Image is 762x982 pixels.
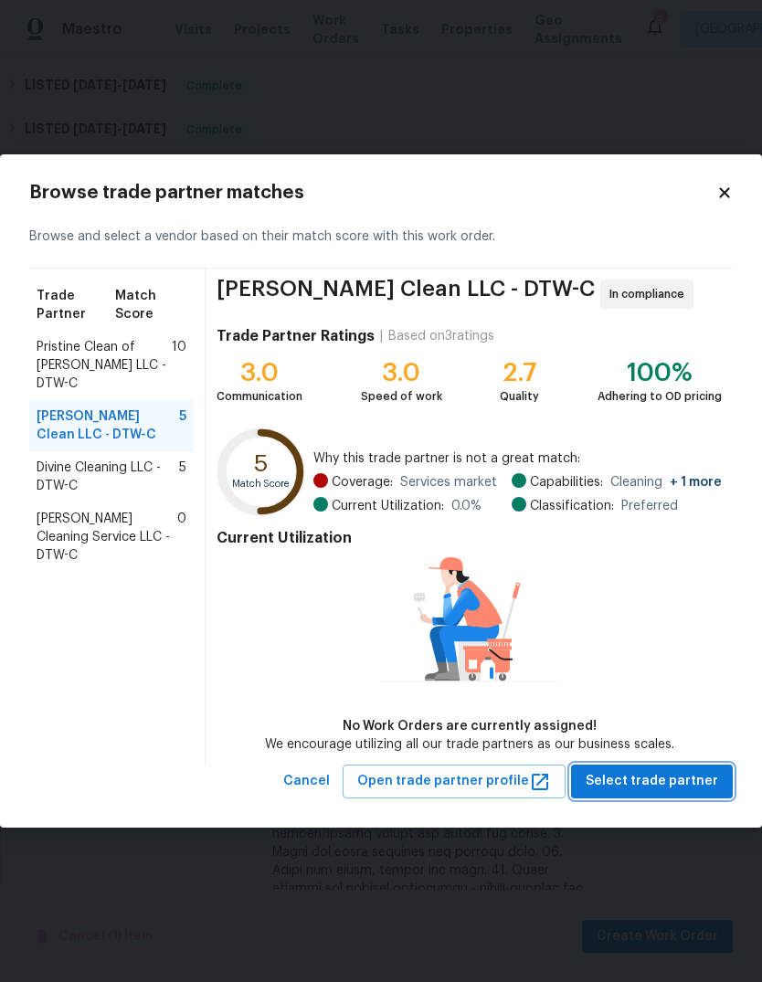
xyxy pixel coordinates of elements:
[172,338,186,393] span: 10
[217,529,722,547] h4: Current Utilization
[29,184,716,202] h2: Browse trade partner matches
[217,364,302,382] div: 3.0
[276,765,337,798] button: Cancel
[609,285,692,303] span: In compliance
[37,510,177,565] span: [PERSON_NAME] Cleaning Service LLC - DTW-C
[332,497,444,515] span: Current Utilization:
[621,497,678,515] span: Preferred
[332,473,393,491] span: Coverage:
[586,770,718,793] span: Select trade partner
[37,287,115,323] span: Trade Partner
[265,717,674,735] div: No Work Orders are currently assigned!
[400,473,497,491] span: Services market
[283,770,330,793] span: Cancel
[530,473,603,491] span: Capabilities:
[179,459,186,495] span: 5
[571,765,733,798] button: Select trade partner
[254,452,269,477] text: 5
[670,476,722,489] span: + 1 more
[357,770,551,793] span: Open trade partner profile
[610,473,722,491] span: Cleaning
[375,327,388,345] div: |
[37,459,179,495] span: Divine Cleaning LLC - DTW-C
[265,735,674,754] div: We encourage utilizing all our trade partners as our business scales.
[388,327,494,345] div: Based on 3 ratings
[37,338,172,393] span: Pristine Clean of [PERSON_NAME] LLC - DTW-C
[115,287,186,323] span: Match Score
[179,407,186,444] span: 5
[29,206,733,269] div: Browse and select a vendor based on their match score with this work order.
[361,387,442,406] div: Speed of work
[217,327,375,345] h4: Trade Partner Ratings
[361,364,442,382] div: 3.0
[451,497,482,515] span: 0.0 %
[530,497,614,515] span: Classification:
[500,364,539,382] div: 2.7
[217,387,302,406] div: Communication
[598,364,722,382] div: 100%
[598,387,722,406] div: Adhering to OD pricing
[177,510,186,565] span: 0
[343,765,566,798] button: Open trade partner profile
[232,479,291,489] text: Match Score
[37,407,179,444] span: [PERSON_NAME] Clean LLC - DTW-C
[313,449,722,468] span: Why this trade partner is not a great match:
[217,280,595,309] span: [PERSON_NAME] Clean LLC - DTW-C
[500,387,539,406] div: Quality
